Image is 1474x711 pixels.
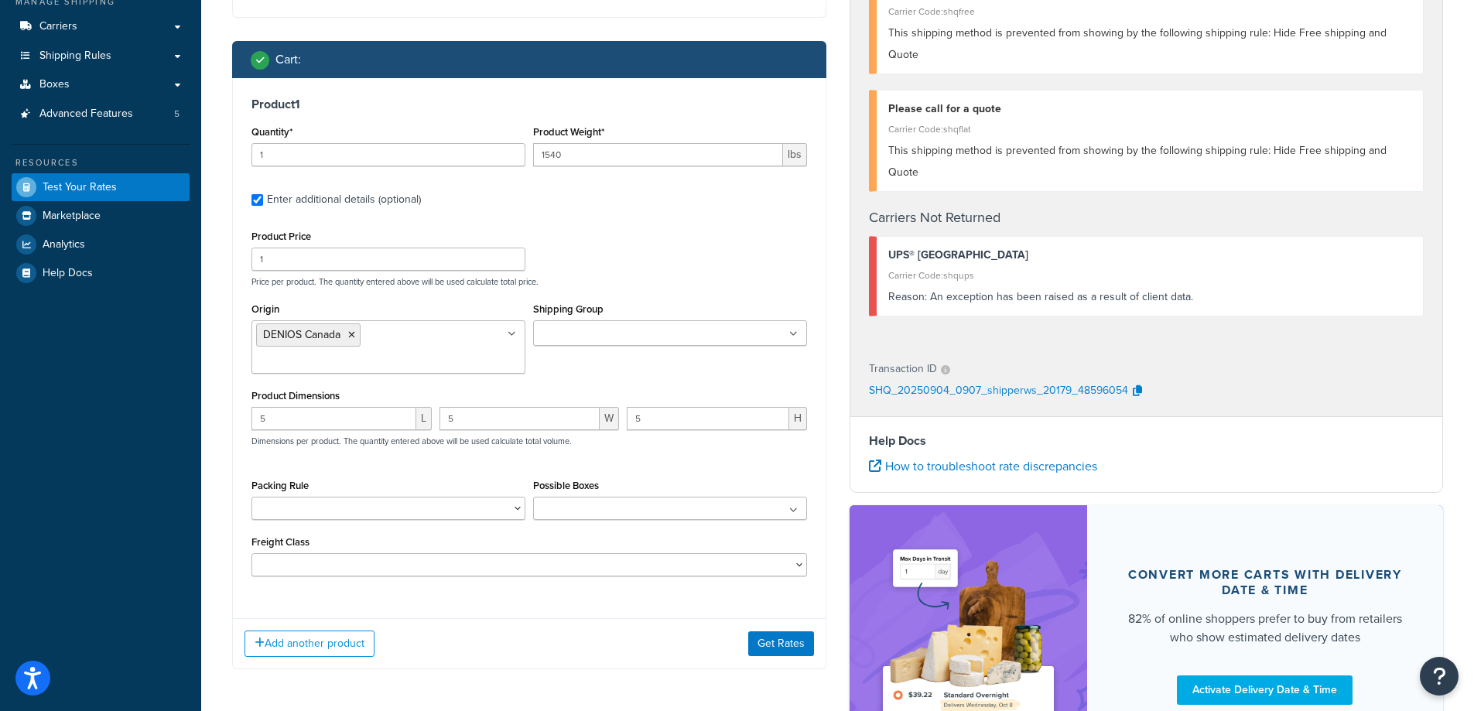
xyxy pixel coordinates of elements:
button: Open Resource Center [1420,657,1459,696]
span: lbs [783,143,807,166]
a: Activate Delivery Date & Time [1177,675,1353,705]
span: Reason: [888,289,927,305]
span: Analytics [43,238,85,251]
span: Test Your Rates [43,181,117,194]
span: Carriers [39,20,77,33]
input: 0.0 [251,143,525,166]
label: Origin [251,303,279,315]
div: Resources [12,156,190,169]
a: Advanced Features5 [12,100,190,128]
h2: Cart : [275,53,301,67]
span: Help Docs [43,267,93,280]
h4: Carriers Not Returned [869,207,1424,228]
div: Carrier Code: shqups [888,265,1412,286]
a: Analytics [12,231,190,258]
span: L [416,407,432,430]
a: Carriers [12,12,190,41]
label: Product Dimensions [251,390,340,402]
p: Dimensions per product. The quantity entered above will be used calculate total volume. [248,436,572,446]
span: Marketplace [43,210,101,223]
li: Advanced Features [12,100,190,128]
span: Shipping Rules [39,50,111,63]
label: Packing Rule [251,480,309,491]
a: Help Docs [12,259,190,287]
div: Carrier Code: shqfree [888,1,1412,22]
span: W [600,407,619,430]
span: Boxes [39,78,70,91]
div: Enter additional details (optional) [267,189,421,210]
div: UPS® [GEOGRAPHIC_DATA] [888,244,1412,266]
div: An exception has been raised as a result of client data. [888,286,1412,308]
a: Boxes [12,70,190,99]
span: Advanced Features [39,108,133,121]
div: Carrier Code: shqflat [888,118,1412,140]
div: Convert more carts with delivery date & time [1124,567,1407,598]
label: Product Price [251,231,311,242]
label: Freight Class [251,536,310,548]
h3: Product 1 [251,97,807,112]
h4: Help Docs [869,432,1424,450]
input: Enter additional details (optional) [251,194,263,206]
p: Transaction ID [869,358,937,380]
p: SHQ_20250904_0907_shipperws_20179_48596054 [869,380,1128,403]
a: Shipping Rules [12,42,190,70]
label: Product Weight* [533,126,604,138]
div: Please call for a quote [888,98,1412,120]
span: DENIOS Canada [263,326,340,343]
button: Get Rates [748,631,814,656]
label: Quantity* [251,126,292,138]
a: How to troubleshoot rate discrepancies [869,457,1097,475]
div: 82% of online shoppers prefer to buy from retailers who show estimated delivery dates [1124,610,1407,647]
p: Price per product. The quantity entered above will be used calculate total price. [248,276,811,287]
a: Test Your Rates [12,173,190,201]
button: Add another product [245,631,374,657]
span: H [789,407,807,430]
label: Possible Boxes [533,480,599,491]
span: This shipping method is prevented from showing by the following shipping rule: Hide Free shipping... [888,142,1387,180]
span: This shipping method is prevented from showing by the following shipping rule: Hide Free shipping... [888,25,1387,63]
input: 0.00 [533,143,783,166]
a: Marketplace [12,202,190,230]
span: 5 [174,108,180,121]
label: Shipping Group [533,303,604,315]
